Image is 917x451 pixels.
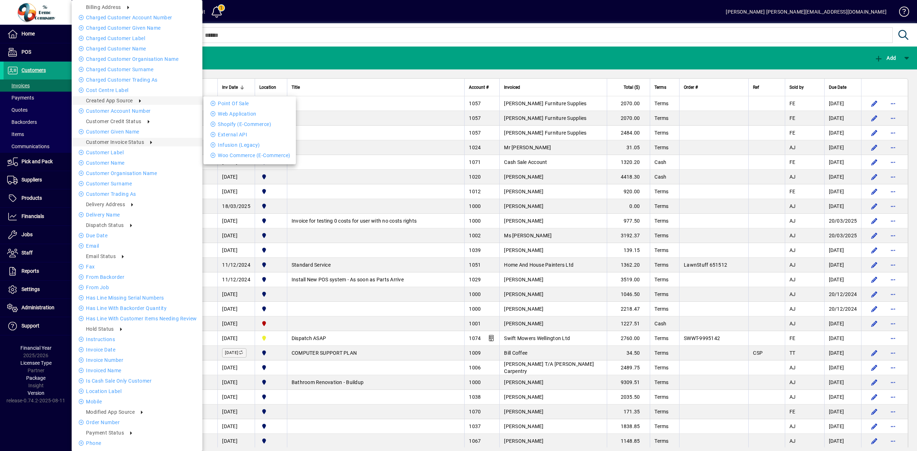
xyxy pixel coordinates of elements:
[86,202,125,207] span: Delivery address
[72,345,202,354] li: Invoice date
[72,55,202,63] li: Charged Customer Organisation name
[72,387,202,396] li: Location Label
[72,107,202,115] li: Customer Account number
[86,409,135,415] span: Modified App Source
[72,356,202,364] li: Invoice number
[86,326,114,332] span: Hold Status
[72,190,202,198] li: Customer Trading as
[72,304,202,312] li: Has Line With Backorder Quantity
[72,169,202,178] li: Customer Organisation name
[86,118,141,124] span: Customer credit status
[86,98,133,103] span: Created App Source
[72,127,202,136] li: Customer Given name
[72,283,202,292] li: From Job
[72,159,202,167] li: Customer name
[72,294,202,302] li: Has Line Missing Serial Numbers
[72,397,202,406] li: Mobile
[72,242,202,250] li: Email
[86,222,124,228] span: Dispatch Status
[72,231,202,240] li: Due date
[72,24,202,32] li: Charged Customer Given name
[72,34,202,43] li: Charged Customer label
[72,418,202,427] li: Order number
[72,65,202,74] li: Charged Customer Surname
[72,439,202,447] li: Phone
[72,314,202,323] li: Has Line With Customer Items Needing Review
[72,148,202,157] li: Customer label
[72,44,202,53] li: Charged Customer name
[72,366,202,375] li: Invoiced Name
[72,76,202,84] li: Charged Customer Trading as
[72,262,202,271] li: Fax
[72,13,202,22] li: Charged Customer Account number
[72,179,202,188] li: Customer Surname
[72,335,202,344] li: Instructions
[86,430,124,436] span: Payment Status
[72,86,202,94] li: Cost Centre Label
[72,210,202,219] li: Delivery name
[72,273,202,281] li: From Backorder
[86,253,116,259] span: Email status
[86,4,121,10] span: Billing address
[86,139,144,145] span: Customer Invoice Status
[72,377,202,385] li: Is Cash Sale Only Customer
